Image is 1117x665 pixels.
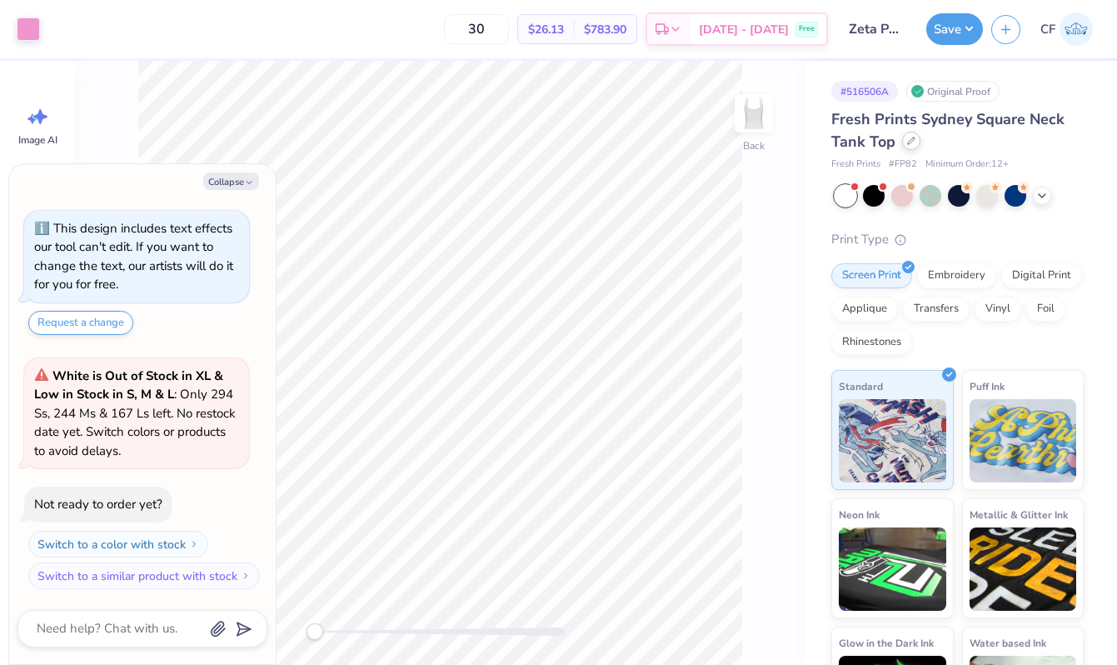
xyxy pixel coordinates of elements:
div: Rhinestones [831,330,912,355]
span: Fresh Prints Sydney Square Neck Tank Top [831,109,1065,152]
div: Digital Print [1001,263,1082,288]
button: Collapse [203,172,259,190]
span: Image AI [18,133,57,147]
span: Glow in the Dark Ink [839,634,934,652]
span: $783.90 [584,21,626,38]
span: Minimum Order: 12 + [925,157,1009,172]
div: Vinyl [975,297,1021,322]
span: Free [799,23,815,35]
img: Metallic & Glitter Ink [970,527,1077,611]
span: Fresh Prints [831,157,880,172]
div: Print Type [831,230,1084,249]
div: Back [743,138,765,153]
a: CF [1033,12,1100,46]
strong: White is Out of Stock in XL & Low in Stock in S, M & L [34,367,223,403]
button: Switch to a color with stock [28,531,208,557]
div: # 516506A [831,81,898,102]
span: : Only 294 Ss, 244 Ms & 167 Ls left. No restock date yet. Switch colors or products to avoid delays. [34,367,236,459]
img: Standard [839,399,946,482]
div: Embroidery [917,263,996,288]
img: Cameryn Freeman [1060,12,1093,46]
input: Untitled Design [836,12,918,46]
div: Applique [831,297,898,322]
button: Switch to a similar product with stock [28,562,260,589]
div: Original Proof [906,81,1000,102]
div: Transfers [903,297,970,322]
span: Water based Ink [970,634,1046,652]
button: Request a change [28,311,133,335]
img: Back [737,97,770,130]
img: Switch to a similar product with stock [241,571,251,581]
span: # FP82 [889,157,917,172]
img: Switch to a color with stock [189,539,199,549]
div: This design includes text effects our tool can't edit. If you want to change the text, our artist... [34,220,233,293]
div: Foil [1026,297,1065,322]
span: Neon Ink [839,506,880,523]
div: Screen Print [831,263,912,288]
span: Metallic & Glitter Ink [970,506,1068,523]
span: Standard [839,377,883,395]
input: – – [444,14,509,44]
img: Puff Ink [970,399,1077,482]
img: Neon Ink [839,527,946,611]
div: Accessibility label [307,623,323,640]
span: [DATE] - [DATE] [699,21,789,38]
span: CF [1040,20,1055,39]
button: Save [926,13,983,45]
span: $26.13 [528,21,564,38]
div: Not ready to order yet? [34,496,162,512]
span: Puff Ink [970,377,1005,395]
